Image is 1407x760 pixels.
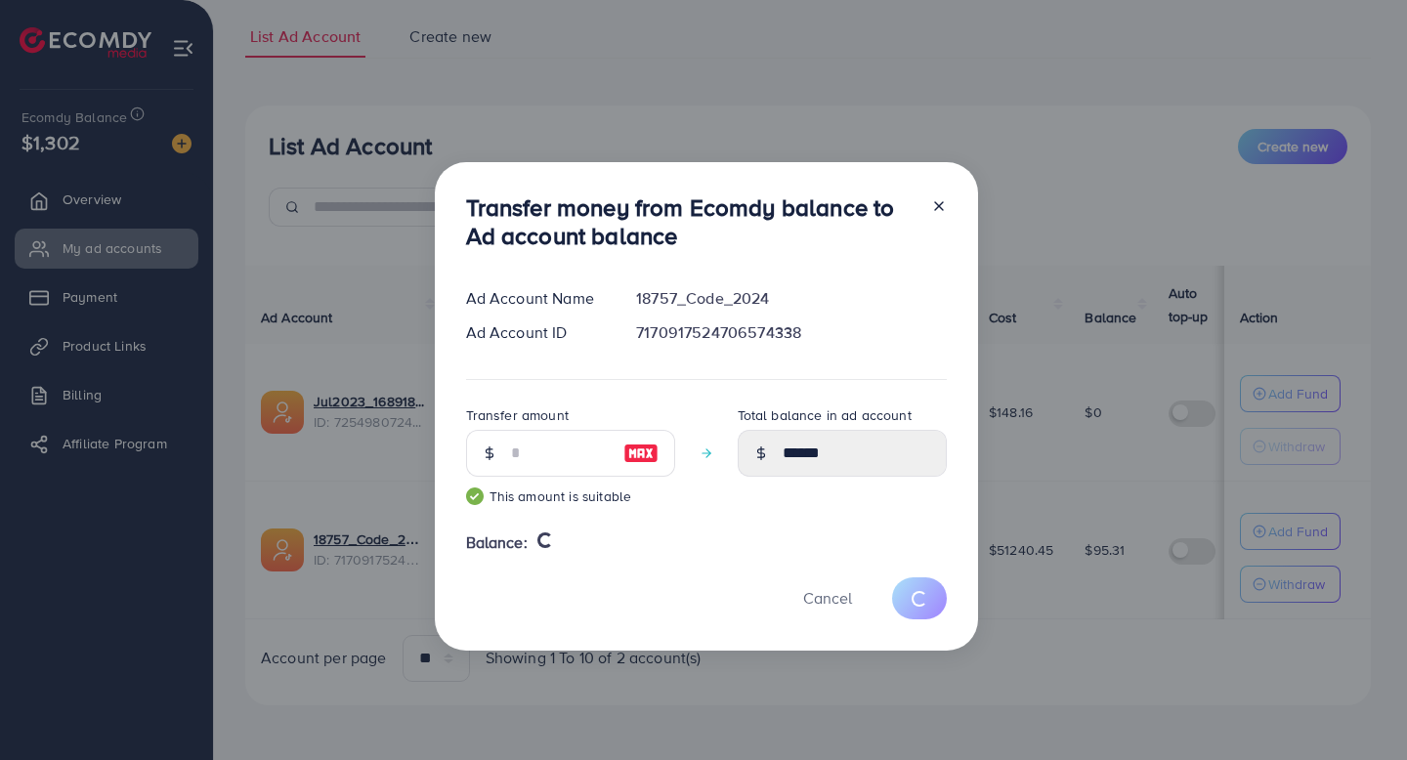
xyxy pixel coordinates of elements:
[779,577,876,619] button: Cancel
[466,193,916,250] h3: Transfer money from Ecomdy balance to Ad account balance
[803,587,852,609] span: Cancel
[450,287,621,310] div: Ad Account Name
[466,405,569,425] label: Transfer amount
[620,321,961,344] div: 7170917524706574338
[623,442,659,465] img: image
[450,321,621,344] div: Ad Account ID
[466,487,484,505] img: guide
[1324,672,1392,745] iframe: Chat
[738,405,912,425] label: Total balance in ad account
[466,531,528,554] span: Balance:
[620,287,961,310] div: 18757_Code_2024
[466,486,675,506] small: This amount is suitable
